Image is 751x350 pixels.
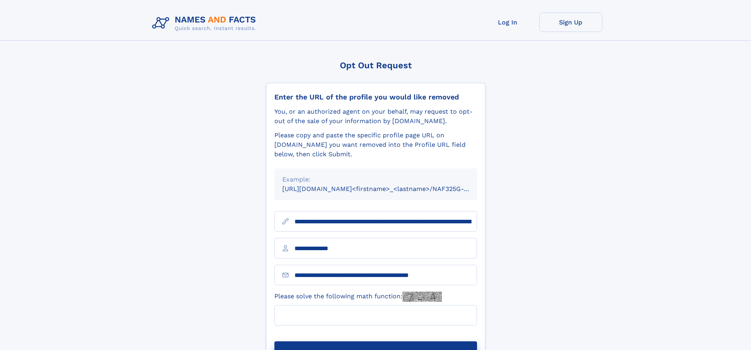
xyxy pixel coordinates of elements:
[274,131,477,159] div: Please copy and paste the specific profile page URL on [DOMAIN_NAME] you want removed into the Pr...
[282,175,469,184] div: Example:
[282,185,492,193] small: [URL][DOMAIN_NAME]<firstname>_<lastname>/NAF325G-xxxxxxxx
[539,13,602,32] a: Sign Up
[149,13,263,34] img: Logo Names and Facts
[274,93,477,101] div: Enter the URL of the profile you would like removed
[476,13,539,32] a: Log In
[274,292,442,302] label: Please solve the following math function:
[274,107,477,126] div: You, or an authorized agent on your behalf, may request to opt-out of the sale of your informatio...
[266,60,485,70] div: Opt Out Request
